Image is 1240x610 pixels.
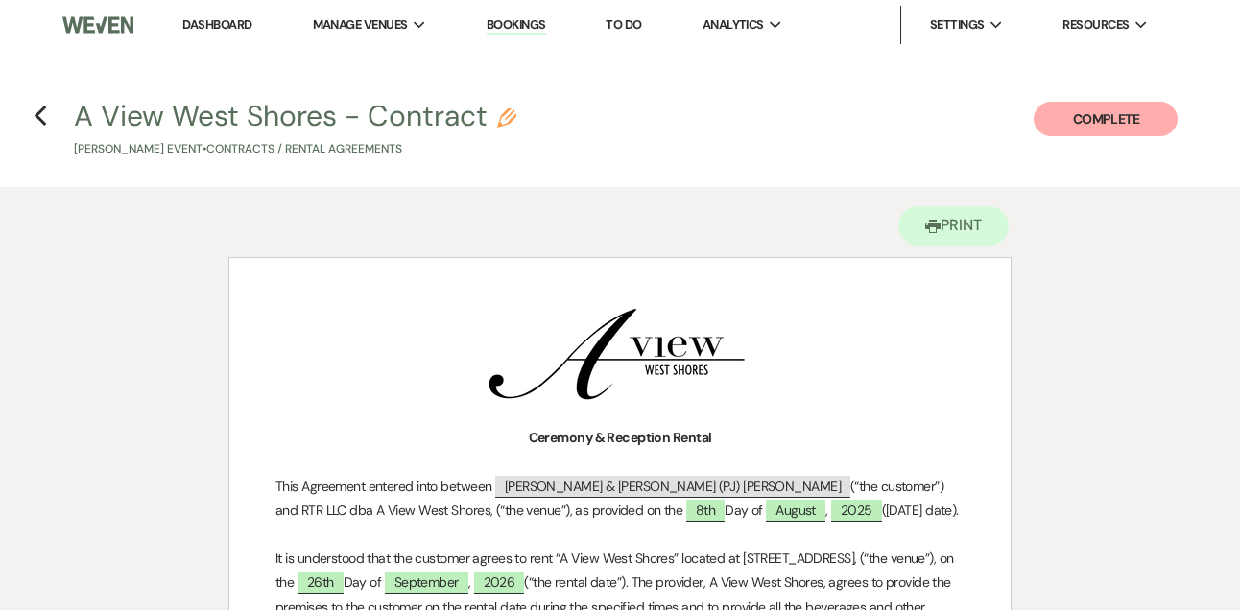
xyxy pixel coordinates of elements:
span: Analytics [703,15,764,35]
span: August [766,500,825,522]
span: 2025 [831,500,882,522]
a: Bookings [487,16,546,35]
button: Complete [1034,102,1178,136]
span: Resources [1062,15,1129,35]
strong: Ceremony & Reception Rental [529,429,712,446]
img: Weven Logo [62,5,133,45]
span: 26th [298,572,344,594]
a: To Do [606,16,641,33]
p: [PERSON_NAME] Event • Contracts / Rental Agreements [74,140,516,158]
a: Dashboard [182,16,251,33]
span: Manage Venues [313,15,408,35]
span: 8th [686,500,725,522]
span: September [385,572,468,594]
button: A View West Shores - Contract[PERSON_NAME] Event•Contracts / Rental Agreements [74,102,516,158]
img: AView_WS_Black.png [473,306,761,402]
span: [PERSON_NAME] & [PERSON_NAME] (PJ) [PERSON_NAME] [495,476,850,498]
p: This Agreement entered into between (“the customer”) and RTR LLC dba A View West Shores, (“the ve... [275,475,965,523]
button: Print [898,206,1009,246]
span: 2026 [474,572,525,594]
span: Settings [930,15,985,35]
